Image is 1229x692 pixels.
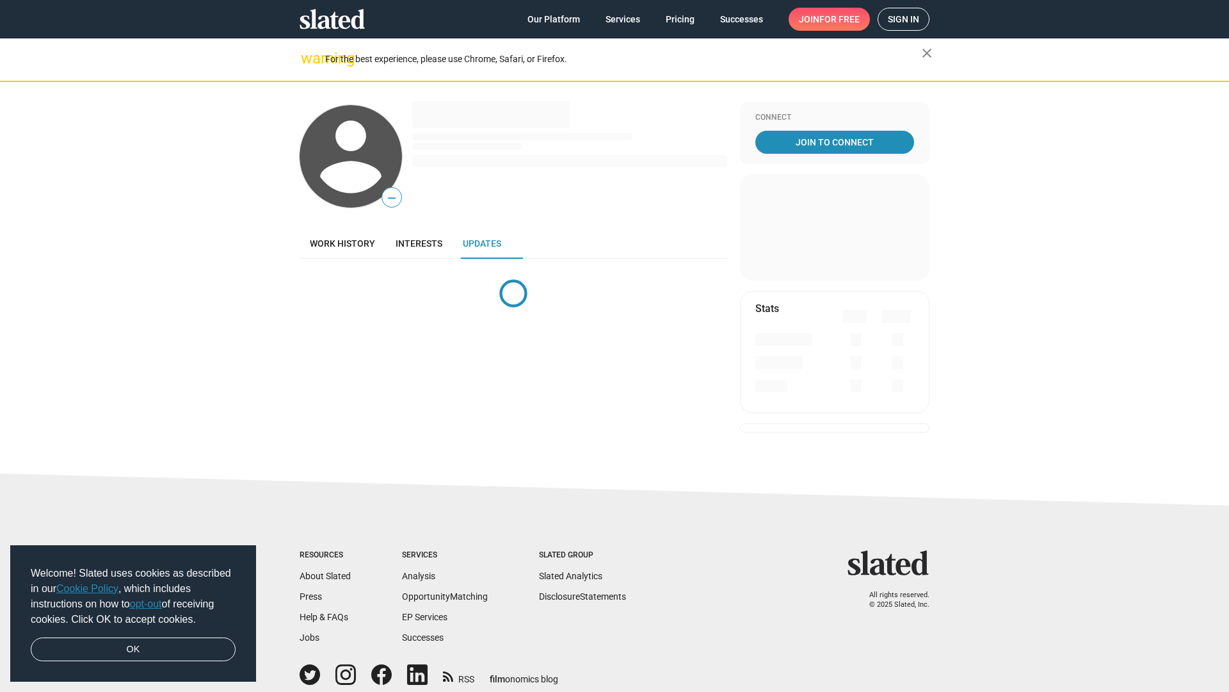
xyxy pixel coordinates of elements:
a: Work history [300,228,385,259]
a: Press [300,591,322,602]
span: Sign in [888,8,919,30]
a: opt-out [130,598,162,609]
a: EP Services [402,612,447,622]
a: Successes [710,8,773,31]
span: Join To Connect [758,131,912,154]
a: Slated Analytics [539,571,602,581]
span: film [490,674,505,684]
a: Updates [453,228,511,259]
span: Updates [463,238,501,249]
span: Services [606,8,640,31]
a: Help & FAQs [300,612,348,622]
span: Our Platform [527,8,580,31]
mat-icon: warning [301,51,316,66]
a: Join To Connect [755,131,914,154]
a: Services [595,8,650,31]
a: Cookie Policy [56,583,118,594]
a: Sign in [878,8,929,31]
a: Joinfor free [789,8,870,31]
div: cookieconsent [10,545,256,682]
a: Successes [402,632,444,643]
span: Welcome! Slated uses cookies as described in our , which includes instructions on how to of recei... [31,566,236,627]
span: Pricing [666,8,695,31]
div: Slated Group [539,550,626,561]
a: Pricing [655,8,705,31]
a: Jobs [300,632,319,643]
a: Analysis [402,571,435,581]
div: Resources [300,550,351,561]
div: Connect [755,113,914,123]
span: Work history [310,238,375,249]
a: Our Platform [517,8,590,31]
a: RSS [443,666,474,686]
span: Interests [396,238,442,249]
a: filmonomics blog [490,663,558,686]
a: OpportunityMatching [402,591,488,602]
a: Interests [385,228,453,259]
mat-icon: close [919,45,935,61]
mat-card-title: Stats [755,302,779,315]
div: For the best experience, please use Chrome, Safari, or Firefox. [325,51,922,68]
span: Successes [720,8,763,31]
div: Services [402,550,488,561]
span: for free [819,8,860,31]
a: dismiss cookie message [31,638,236,662]
span: — [382,190,401,206]
p: All rights reserved. © 2025 Slated, Inc. [856,591,929,609]
span: Join [799,8,860,31]
a: DisclosureStatements [539,591,626,602]
a: About Slated [300,571,351,581]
